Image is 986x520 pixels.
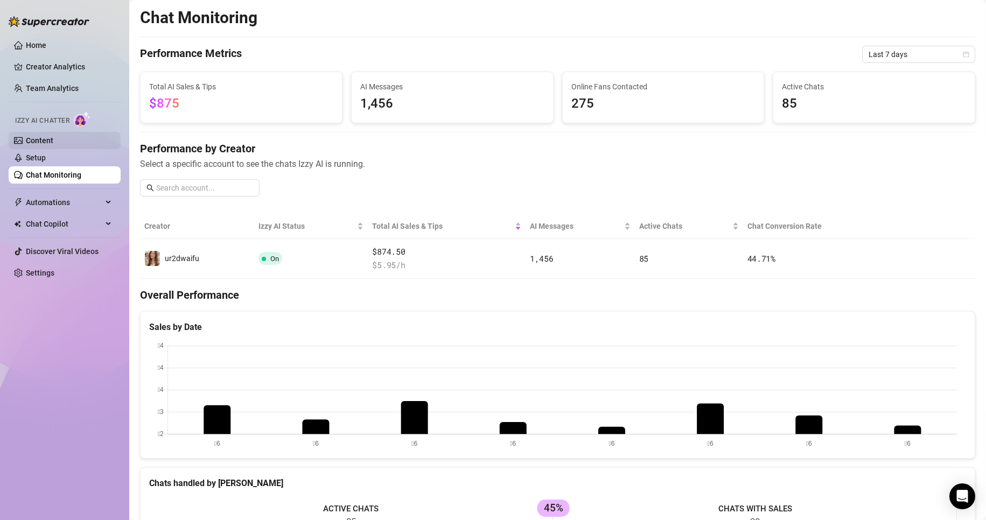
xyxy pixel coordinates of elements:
[140,214,254,239] th: Creator
[526,214,635,239] th: AI Messages
[782,94,966,114] span: 85
[372,259,521,272] span: $ 5.95 /h
[74,111,90,127] img: AI Chatter
[743,214,892,239] th: Chat Conversion Rate
[9,16,89,27] img: logo-BBDzfeDw.svg
[270,255,279,263] span: On
[26,171,81,179] a: Chat Monitoring
[140,157,975,171] span: Select a specific account to see the chats Izzy AI is running.
[26,215,102,233] span: Chat Copilot
[254,214,368,239] th: Izzy AI Status
[782,81,966,93] span: Active Chats
[26,269,54,277] a: Settings
[140,8,257,28] h2: Chat Monitoring
[368,214,525,239] th: Total AI Sales & Tips
[15,116,69,126] span: Izzy AI Chatter
[258,220,355,232] span: Izzy AI Status
[146,184,154,192] span: search
[149,320,966,334] div: Sales by Date
[156,182,253,194] input: Search account...
[140,46,242,63] h4: Performance Metrics
[530,253,554,264] span: 1,456
[26,84,79,93] a: Team Analytics
[26,58,112,75] a: Creator Analytics
[165,254,199,263] span: ur2dwaifu
[372,220,512,232] span: Total AI Sales & Tips
[639,253,648,264] span: 85
[26,136,53,145] a: Content
[635,214,743,239] th: Active Chats
[372,245,521,258] span: $874.50
[639,220,730,232] span: Active Chats
[149,96,179,111] span: $875
[571,81,756,93] span: Online Fans Contacted
[963,51,969,58] span: calendar
[140,287,975,303] h4: Overall Performance
[149,81,333,93] span: Total AI Sales & Tips
[747,253,775,264] span: 44.71 %
[360,94,544,114] span: 1,456
[149,476,966,490] div: Chats handled by [PERSON_NAME]
[14,198,23,207] span: thunderbolt
[26,194,102,211] span: Automations
[14,220,21,228] img: Chat Copilot
[140,141,975,156] h4: Performance by Creator
[360,81,544,93] span: AI Messages
[145,251,160,266] img: ur2dwaifu
[530,220,622,232] span: AI Messages
[949,483,975,509] div: Open Intercom Messenger
[26,41,46,50] a: Home
[869,46,969,62] span: Last 7 days
[571,94,756,114] span: 275
[26,153,46,162] a: Setup
[26,247,99,256] a: Discover Viral Videos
